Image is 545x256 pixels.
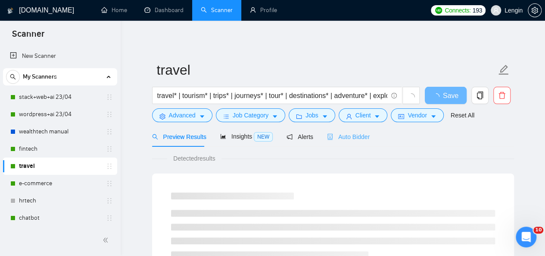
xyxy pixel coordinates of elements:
[374,113,380,120] span: caret-down
[157,59,496,81] input: Scanner name...
[430,113,436,120] span: caret-down
[322,113,328,120] span: caret-down
[289,108,335,122] button: folderJobscaret-down
[355,111,371,120] span: Client
[516,227,536,247] iframe: Intercom live chat
[493,7,499,13] span: user
[19,88,101,106] a: stack+web+ai 23/04
[425,87,467,104] button: Save
[451,111,474,120] a: Reset All
[19,106,101,123] a: wordpress+ai 23/04
[533,227,543,234] span: 10
[471,87,489,104] button: copy
[254,132,273,142] span: NEW
[5,28,51,46] span: Scanner
[7,4,13,18] img: logo
[528,3,542,17] button: setting
[391,108,443,122] button: idcardVendorcaret-down
[199,113,205,120] span: caret-down
[272,113,278,120] span: caret-down
[528,7,541,14] span: setting
[144,6,184,14] a: dashboardDashboard
[445,6,470,15] span: Connects:
[223,113,229,120] span: bars
[327,134,333,140] span: robot
[106,215,113,221] span: holder
[152,108,212,122] button: settingAdvancedcaret-down
[250,6,277,14] a: userProfile
[152,134,158,140] span: search
[498,64,509,76] span: edit
[106,111,113,118] span: holder
[327,133,370,140] span: Auto Bidder
[233,111,268,120] span: Job Category
[106,163,113,170] span: holder
[220,133,226,139] span: area-chart
[19,140,101,158] a: fintech
[106,197,113,204] span: holder
[433,93,443,100] span: loading
[6,74,19,80] span: search
[339,108,388,122] button: userClientcaret-down
[19,209,101,227] a: chatbot
[493,87,511,104] button: delete
[407,93,415,101] span: loading
[106,180,113,187] span: holder
[296,113,302,120] span: folder
[216,108,285,122] button: barsJob Categorycaret-down
[435,7,442,14] img: upwork-logo.png
[167,154,221,163] span: Detected results
[408,111,427,120] span: Vendor
[287,133,313,140] span: Alerts
[391,93,397,98] span: info-circle
[157,90,387,101] input: Search Freelance Jobs...
[169,111,196,120] span: Advanced
[6,70,20,84] button: search
[19,123,101,140] a: wealthtech manual
[10,47,110,65] a: New Scanner
[103,236,111,244] span: double-left
[106,94,113,101] span: holder
[19,175,101,192] a: e-commerce
[159,113,165,120] span: setting
[494,92,510,99] span: delete
[106,128,113,135] span: holder
[19,158,101,175] a: travel
[3,47,117,65] li: New Scanner
[398,113,404,120] span: idcard
[19,192,101,209] a: hrtech
[101,6,127,14] a: homeHome
[220,133,273,140] span: Insights
[528,7,542,14] a: setting
[152,133,206,140] span: Preview Results
[472,6,482,15] span: 193
[23,68,57,85] span: My Scanners
[201,6,233,14] a: searchScanner
[305,111,318,120] span: Jobs
[472,92,488,99] span: copy
[443,90,458,101] span: Save
[287,134,293,140] span: notification
[106,145,113,152] span: holder
[346,113,352,120] span: user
